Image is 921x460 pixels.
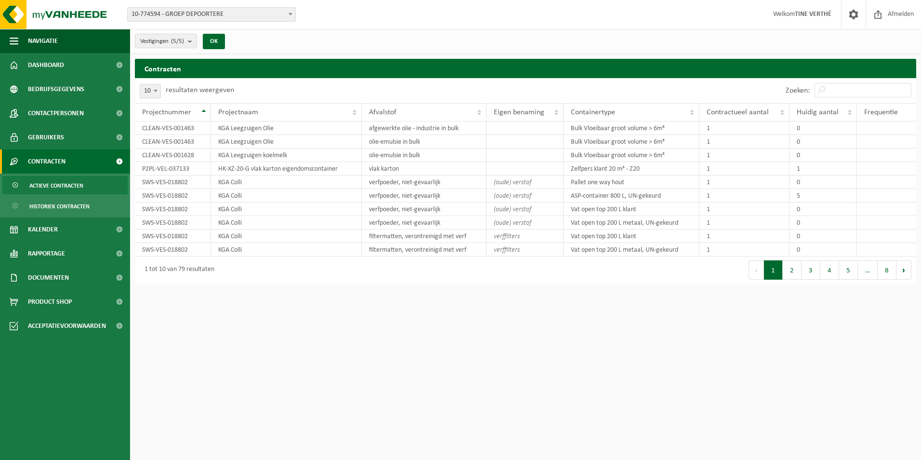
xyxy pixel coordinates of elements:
[28,314,106,338] span: Acceptatievoorwaarden
[127,7,296,22] span: 10-774594 - GROEP DEPOORTERE
[749,260,764,280] button: Previous
[203,34,225,49] button: OK
[140,34,184,49] span: Vestigingen
[896,260,911,280] button: Next
[699,176,789,189] td: 1
[211,189,361,203] td: KGA Colli
[789,149,857,162] td: 0
[28,217,58,242] span: Kalender
[211,135,361,149] td: KGA Leegzuigen Olie
[699,216,789,230] td: 1
[802,260,820,280] button: 3
[135,162,211,176] td: P2PL-VEL-037133
[2,176,128,194] a: Actieve contracten
[571,108,615,116] span: Containertype
[211,122,361,135] td: KGA Leegzuigen Olie
[28,101,84,125] span: Contactpersonen
[789,243,857,257] td: 0
[211,230,361,243] td: KGA Colli
[135,149,211,162] td: CLEAN-VES-001628
[699,243,789,257] td: 1
[494,179,531,186] i: (oude) verstof
[171,38,184,44] count: (5/5)
[135,34,197,48] button: Vestigingen(5/5)
[218,108,258,116] span: Projectnaam
[211,243,361,257] td: KGA Colli
[699,162,789,176] td: 1
[494,192,531,200] i: (oude) verstof
[789,230,857,243] td: 0
[362,243,487,257] td: filtermatten, verontreinigd met verf
[864,108,898,116] span: Frequentie
[135,176,211,189] td: SWS-VES-018802
[786,87,810,95] label: Zoeken:
[494,246,520,254] i: verffilters
[28,29,58,53] span: Navigatie
[128,8,295,21] span: 10-774594 - GROEP DEPOORTERE
[699,135,789,149] td: 1
[699,189,789,203] td: 1
[789,189,857,203] td: 5
[839,260,858,280] button: 5
[135,122,211,135] td: CLEAN-VES-001463
[764,260,783,280] button: 1
[789,162,857,176] td: 1
[369,108,396,116] span: Afvalstof
[2,197,128,215] a: Historiek contracten
[28,149,66,174] span: Contracten
[362,162,487,176] td: vlak karton
[140,261,214,279] div: 1 tot 10 van 79 resultaten
[878,260,896,280] button: 8
[135,216,211,230] td: SWS-VES-018802
[699,230,789,243] td: 1
[783,260,802,280] button: 2
[564,135,699,149] td: Bulk Vloeibaar groot volume > 6m³
[135,243,211,257] td: SWS-VES-018802
[211,216,361,230] td: KGA Colli
[494,108,544,116] span: Eigen benaming
[494,219,531,227] i: (oude) verstof
[362,122,487,135] td: afgewerkte olie - industrie in bulk
[564,122,699,135] td: Bulk Vloeibaar groot volume > 6m³
[140,84,160,98] span: 10
[564,149,699,162] td: Bulk Vloeibaar groot volume > 6m³
[142,108,191,116] span: Projectnummer
[564,230,699,243] td: Vat open top 200 L klant
[494,233,520,240] i: verffilters
[820,260,839,280] button: 4
[564,203,699,216] td: Vat open top 200 L klant
[135,230,211,243] td: SWS-VES-018802
[28,290,72,314] span: Product Shop
[28,77,84,101] span: Bedrijfsgegevens
[135,59,916,78] h2: Contracten
[564,216,699,230] td: Vat open top 200 L metaal, UN-gekeurd
[211,162,361,176] td: HK-XZ-20-G vlak karton eigendomscontainer
[494,206,531,213] i: (oude) verstof
[28,242,65,266] span: Rapportage
[362,176,487,189] td: verfpoeder, niet-gevaarlijk
[789,176,857,189] td: 0
[135,203,211,216] td: SWS-VES-018802
[564,176,699,189] td: Pallet one way hout
[362,203,487,216] td: verfpoeder, niet-gevaarlijk
[564,189,699,203] td: ASP-container 800 L, UN-gekeurd
[29,176,83,195] span: Actieve contracten
[28,53,64,77] span: Dashboard
[135,189,211,203] td: SWS-VES-018802
[789,203,857,216] td: 0
[362,216,487,230] td: verfpoeder, niet-gevaarlijk
[362,135,487,149] td: olie-emulsie in bulk
[564,162,699,176] td: Zelfpers klant 20 m³ - Z20
[211,176,361,189] td: KGA Colli
[362,230,487,243] td: filtermatten, verontreinigd met verf
[140,84,161,98] span: 10
[564,243,699,257] td: Vat open top 200 L metaal, UN-gekeurd
[362,149,487,162] td: olie-emulsie in bulk
[797,108,839,116] span: Huidig aantal
[28,125,64,149] span: Gebruikers
[789,122,857,135] td: 0
[166,86,234,94] label: resultaten weergeven
[795,11,831,18] strong: TINE VERTHÉ
[135,135,211,149] td: CLEAN-VES-001463
[699,149,789,162] td: 1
